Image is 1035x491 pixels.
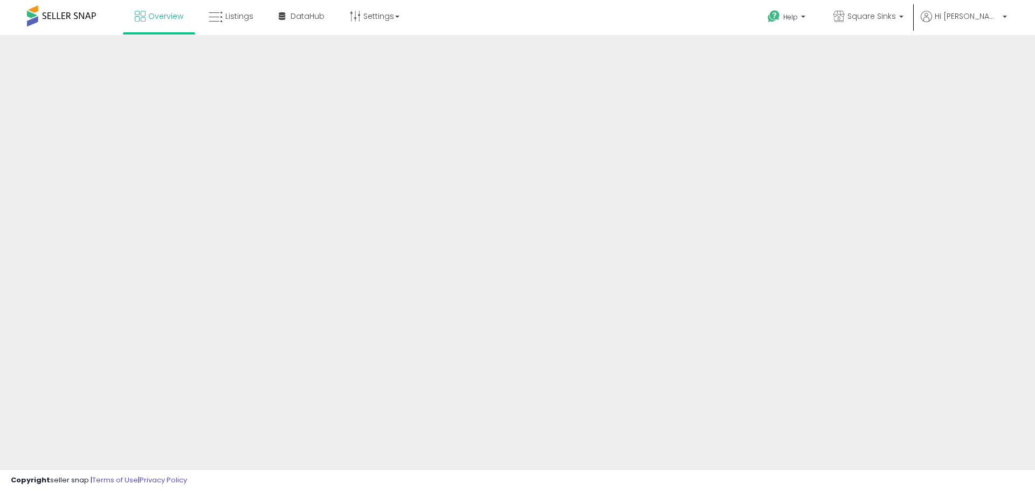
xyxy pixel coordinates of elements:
[847,11,896,22] span: Square Sinks
[921,11,1007,35] a: Hi [PERSON_NAME]
[759,2,816,35] a: Help
[783,12,798,22] span: Help
[11,475,50,485] strong: Copyright
[11,475,187,486] div: seller snap | |
[291,11,325,22] span: DataHub
[148,11,183,22] span: Overview
[225,11,253,22] span: Listings
[140,475,187,485] a: Privacy Policy
[935,11,999,22] span: Hi [PERSON_NAME]
[92,475,138,485] a: Terms of Use
[767,10,781,23] i: Get Help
